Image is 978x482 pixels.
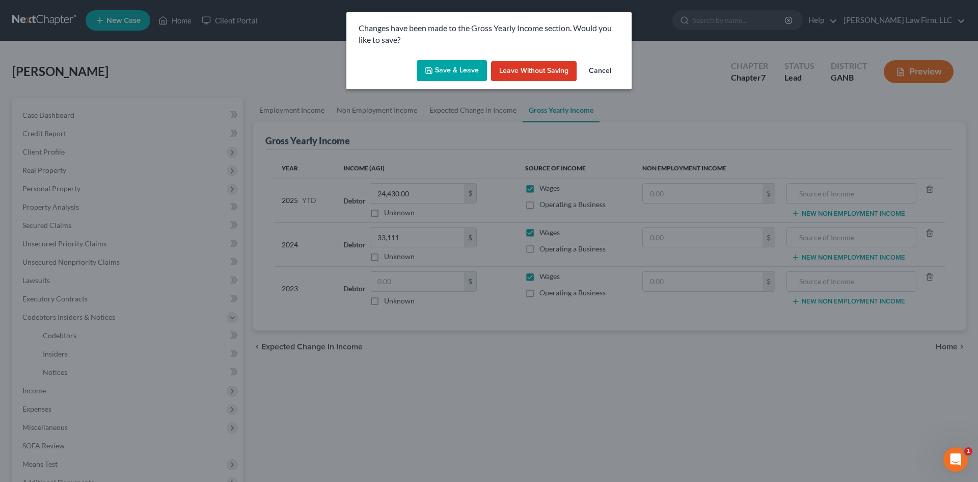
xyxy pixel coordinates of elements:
button: Leave without Saving [491,61,577,82]
span: 1 [964,447,972,455]
iframe: Intercom live chat [943,447,968,472]
button: Save & Leave [417,60,487,82]
p: Changes have been made to the Gross Yearly Income section. Would you like to save? [359,22,619,46]
button: Cancel [581,61,619,82]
